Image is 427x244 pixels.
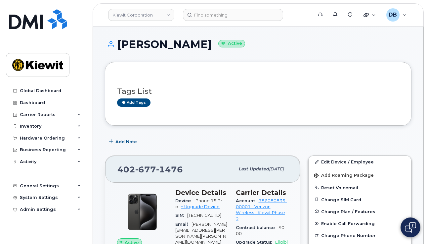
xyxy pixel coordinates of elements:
[309,206,411,217] button: Change Plan / Features
[175,198,194,203] span: Device
[321,209,375,214] span: Change Plan / Features
[175,189,228,197] h3: Device Details
[156,164,183,174] span: 1476
[405,222,416,233] img: Open chat
[309,217,411,229] button: Enable Call Forwarding
[175,213,187,218] span: SIM
[135,164,156,174] span: 677
[309,156,411,168] a: Edit Device / Employee
[238,166,269,171] span: Last updated
[309,182,411,194] button: Reset Voicemail
[218,40,245,47] small: Active
[314,173,374,179] span: Add Roaming Package
[105,38,411,50] h1: [PERSON_NAME]
[117,164,183,174] span: 402
[236,198,259,203] span: Account
[105,136,143,148] button: Add Note
[321,221,375,226] span: Enable Call Forwarding
[187,213,221,218] span: [TECHNICAL_ID]
[236,189,288,197] h3: Carrier Details
[117,87,399,95] h3: Tags List
[175,222,192,227] span: Email
[181,204,220,209] a: + Upgrade Device
[269,166,284,171] span: [DATE]
[115,139,137,145] span: Add Note
[236,198,287,221] a: 786080835-00001 - Verizon Wireless - Kiewit Phase 2
[122,192,162,232] img: iPhone_15_Pro_Black.png
[175,198,222,209] span: iPhone 15 Pro
[117,98,150,107] a: Add tags
[309,229,411,241] button: Change Phone Number
[309,168,411,182] button: Add Roaming Package
[236,225,278,230] span: Contract balance
[309,194,411,206] button: Change SIM Card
